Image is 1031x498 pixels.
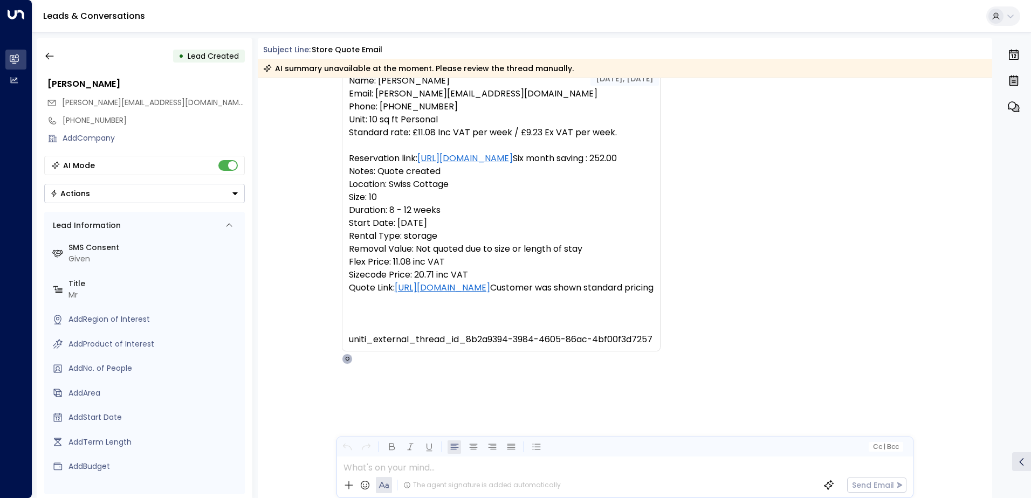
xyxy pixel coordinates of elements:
div: AddBudget [68,461,240,472]
div: Store Quote Email [312,44,382,56]
div: AddTerm Length [68,437,240,448]
span: Cc Bcc [872,443,898,451]
div: [DATE], [DATE] [590,72,659,86]
span: Lead Created [188,51,239,61]
div: Given [68,253,240,265]
a: [URL][DOMAIN_NAME] [417,152,513,165]
div: [PERSON_NAME] [47,78,245,91]
div: Lead Information [49,220,121,231]
label: SMS Consent [68,242,240,253]
div: Button group with a nested menu [44,184,245,203]
div: AddStart Date [68,412,240,423]
label: Title [68,278,240,289]
label: Source [68,486,240,497]
span: | [883,443,885,451]
button: Cc|Bcc [868,442,903,452]
span: [PERSON_NAME][EMAIL_ADDRESS][DOMAIN_NAME] [62,97,246,108]
button: Redo [359,440,373,454]
div: AddRegion of Interest [68,314,240,325]
div: Actions [50,189,90,198]
span: Subject Line: [263,44,311,55]
div: AddArea [68,388,240,399]
div: The agent signature is added automatically [403,480,561,490]
div: O [342,354,353,364]
button: Actions [44,184,245,203]
div: AddCompany [63,133,245,144]
div: AI Mode [63,160,95,171]
pre: Name: [PERSON_NAME] Email: [PERSON_NAME][EMAIL_ADDRESS][DOMAIN_NAME] Phone: [PHONE_NUMBER] Unit: ... [349,74,654,346]
div: AI summary unavailable at the moment. Please review the thread manually. [263,63,574,74]
div: • [178,46,184,66]
div: AddNo. of People [68,363,240,374]
span: justin.dorazio3@gmail.com [62,97,245,108]
div: AddProduct of Interest [68,338,240,350]
a: Leads & Conversations [43,10,145,22]
div: Mr [68,289,240,301]
button: Undo [340,440,354,454]
div: [PHONE_NUMBER] [63,115,245,126]
a: [URL][DOMAIN_NAME] [395,281,490,294]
